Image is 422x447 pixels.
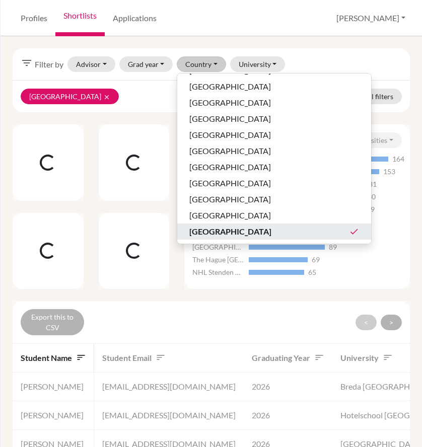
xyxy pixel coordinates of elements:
[21,89,119,104] button: [GEOGRAPHIC_DATA]clear
[177,207,371,223] button: [GEOGRAPHIC_DATA]
[35,58,63,70] span: Filter by
[189,226,271,238] span: [GEOGRAPHIC_DATA]
[189,177,271,189] span: [GEOGRAPHIC_DATA]
[189,193,271,205] span: [GEOGRAPHIC_DATA]
[177,95,371,111] button: [GEOGRAPHIC_DATA]
[103,94,110,101] i: clear
[189,161,271,173] span: [GEOGRAPHIC_DATA]
[177,175,371,191] button: [GEOGRAPHIC_DATA]
[349,227,359,237] i: done
[230,56,286,72] button: University
[177,191,371,207] button: [GEOGRAPHIC_DATA]
[67,56,115,72] button: Advisor
[177,223,371,240] button: [GEOGRAPHIC_DATA]done
[177,143,371,159] button: [GEOGRAPHIC_DATA]
[177,79,371,95] button: [GEOGRAPHIC_DATA]
[189,129,271,141] span: [GEOGRAPHIC_DATA]
[189,145,271,157] span: [GEOGRAPHIC_DATA]
[189,97,271,109] span: [GEOGRAPHIC_DATA]
[177,56,226,72] button: Country
[189,81,271,93] span: [GEOGRAPHIC_DATA]
[177,127,371,143] button: [GEOGRAPHIC_DATA]
[189,113,271,125] span: [GEOGRAPHIC_DATA]
[177,111,371,127] button: [GEOGRAPHIC_DATA]
[177,73,372,244] div: Country
[332,9,410,28] button: [PERSON_NAME]
[119,56,173,72] button: Grad year
[177,159,371,175] button: [GEOGRAPHIC_DATA]
[189,209,271,221] span: [GEOGRAPHIC_DATA]
[76,352,86,362] i: sort
[21,353,86,362] span: Student name
[21,57,33,69] i: filter_list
